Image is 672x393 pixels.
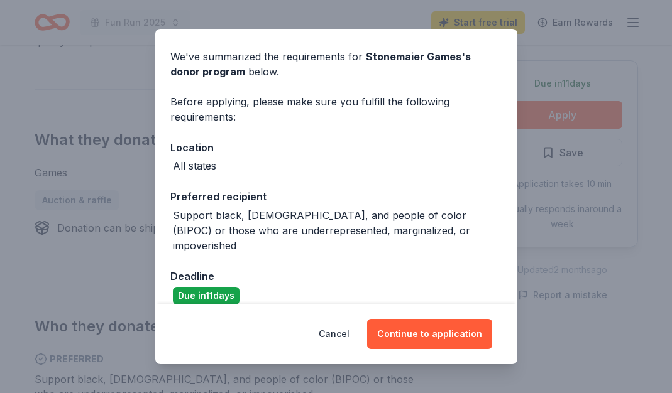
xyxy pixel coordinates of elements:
div: Location [170,139,502,156]
button: Continue to application [367,319,492,349]
div: Due in 11 days [173,287,240,304]
button: Cancel [319,319,350,349]
div: Support black, [DEMOGRAPHIC_DATA], and people of color (BIPOC) or those who are underrepresented,... [173,208,502,253]
div: Deadline [170,268,502,284]
div: All states [173,158,216,173]
div: Before applying, please make sure you fulfill the following requirements: [170,94,502,124]
div: We've summarized the requirements for below. [170,49,502,79]
div: Preferred recipient [170,188,502,205]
